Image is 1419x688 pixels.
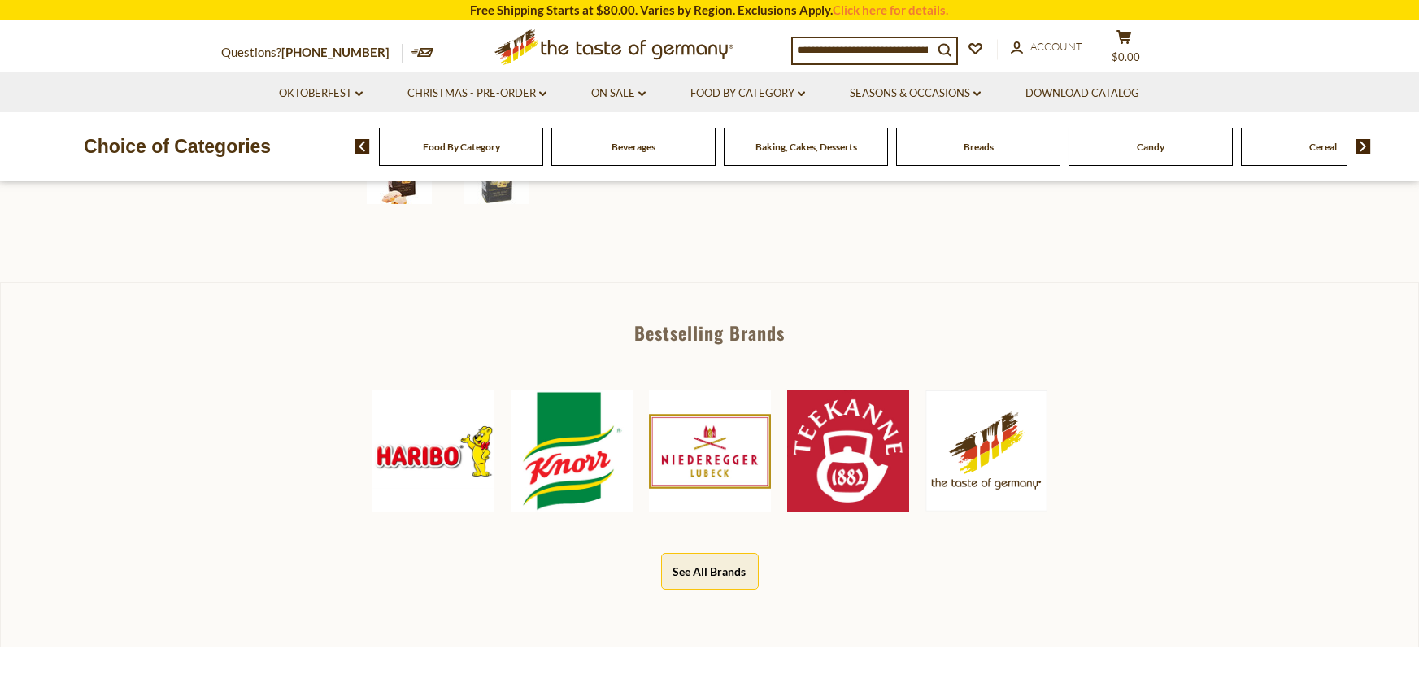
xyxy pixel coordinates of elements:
div: Bestselling Brands [1,324,1418,342]
a: Christmas - PRE-ORDER [407,85,546,102]
a: Oktoberfest [279,85,363,102]
a: Cereal [1309,141,1337,153]
img: The Taste of Germany [925,390,1047,512]
button: See All Brands [661,553,759,590]
a: Account [1011,38,1083,56]
a: [PHONE_NUMBER] [282,45,390,59]
img: next arrow [1356,139,1371,154]
p: Questions? [222,42,403,63]
a: Food By Category [690,85,805,102]
a: Breads [964,141,994,153]
span: Account [1031,40,1083,53]
a: Food By Category [423,141,500,153]
a: Baking, Cakes, Desserts [755,141,857,153]
a: On Sale [591,85,646,102]
button: $0.00 [1100,29,1149,70]
a: Seasons & Occasions [850,85,981,102]
img: Knorr [511,390,633,512]
img: Niederegger [649,390,771,512]
a: Candy [1137,141,1164,153]
img: Haribo [372,390,494,512]
img: Teekanne [787,390,909,512]
a: Download Catalog [1025,85,1139,102]
span: $0.00 [1112,50,1140,63]
a: Click here for details. [834,2,949,17]
img: previous arrow [355,139,370,154]
a: Beverages [612,141,655,153]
